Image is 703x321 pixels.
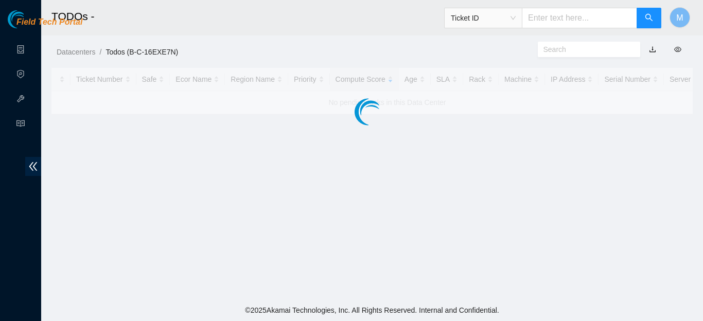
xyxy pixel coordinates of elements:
img: Akamai Technologies [8,10,52,28]
span: read [16,115,25,135]
a: Datacenters [57,48,95,56]
footer: © 2025 Akamai Technologies, Inc. All Rights Reserved. Internal and Confidential. [41,299,703,321]
span: M [676,11,683,24]
button: search [637,8,661,28]
a: Todos (B-C-16EXE7N) [106,48,178,56]
span: / [99,48,101,56]
span: Ticket ID [451,10,516,26]
a: Akamai TechnologiesField Tech Portal [8,19,82,32]
span: Field Tech Portal [16,17,82,27]
button: M [670,7,690,28]
span: eye [674,46,681,53]
input: Enter text here... [522,8,637,28]
span: search [645,13,653,23]
span: double-left [25,157,41,176]
button: download [641,41,664,58]
input: Search [543,44,627,55]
